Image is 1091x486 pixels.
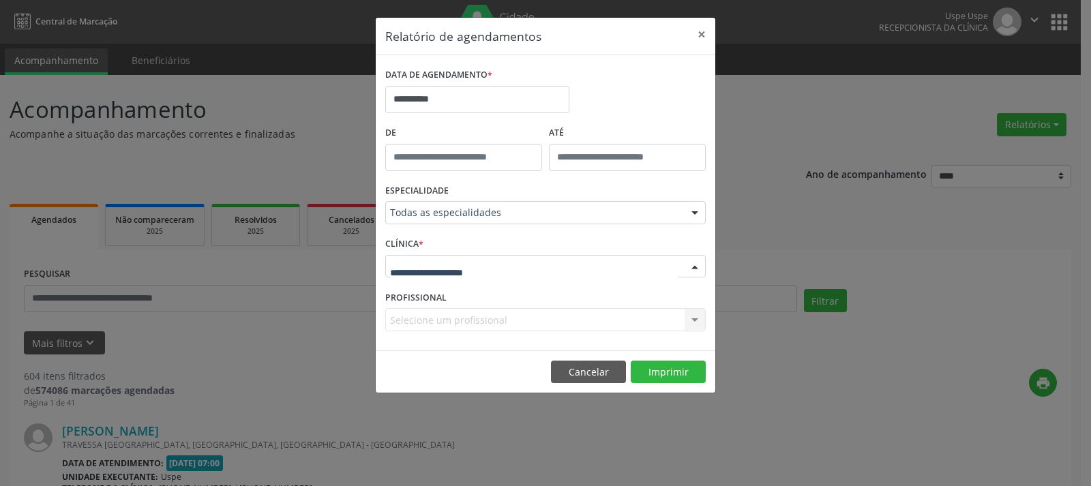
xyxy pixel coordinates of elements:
[551,361,626,384] button: Cancelar
[385,123,542,144] label: De
[631,361,706,384] button: Imprimir
[385,181,449,202] label: ESPECIALIDADE
[688,18,715,51] button: Close
[390,206,678,219] span: Todas as especialidades
[385,27,541,45] h5: Relatório de agendamentos
[385,65,492,86] label: DATA DE AGENDAMENTO
[549,123,706,144] label: ATÉ
[385,234,423,255] label: CLÍNICA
